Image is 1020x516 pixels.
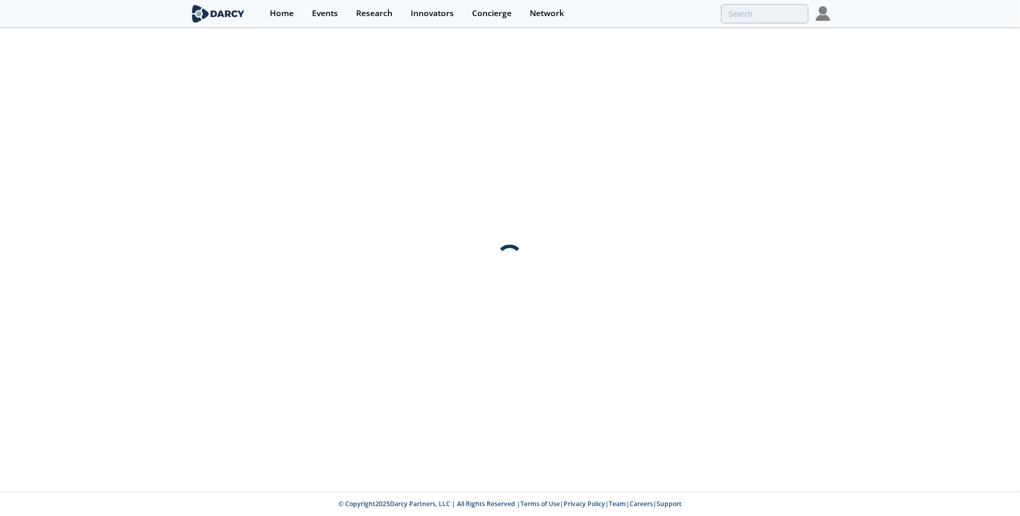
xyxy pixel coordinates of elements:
input: Advanced Search [721,4,808,23]
a: Team [609,499,626,508]
div: Concierge [472,9,512,18]
p: © Copyright 2025 Darcy Partners, LLC | All Rights Reserved | | | | | [125,499,895,509]
a: Support [657,499,682,508]
img: Profile [816,6,830,21]
div: Home [270,9,294,18]
div: Research [356,9,393,18]
div: Network [530,9,564,18]
a: Terms of Use [520,499,560,508]
div: Innovators [411,9,454,18]
a: Careers [630,499,653,508]
a: Privacy Policy [564,499,605,508]
img: logo-wide.svg [190,5,246,23]
div: Events [312,9,338,18]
